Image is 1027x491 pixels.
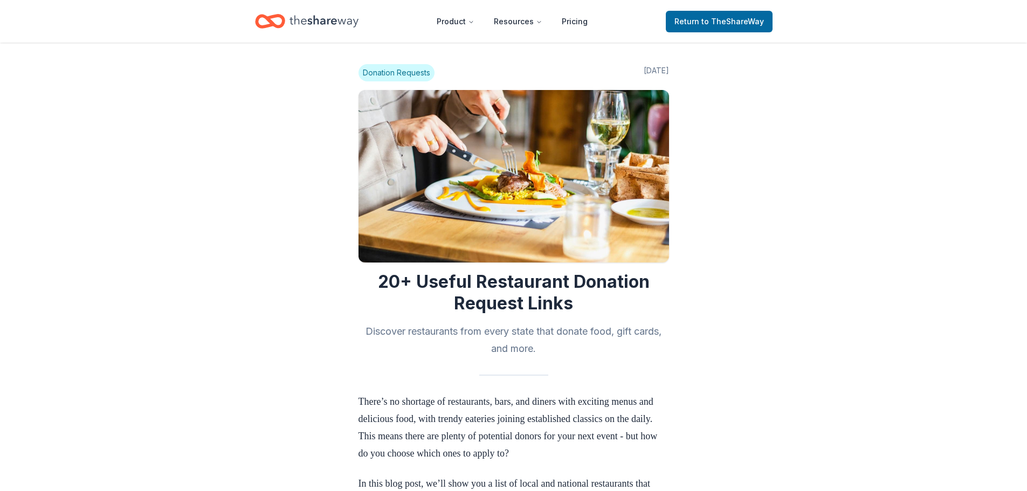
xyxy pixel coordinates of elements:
[359,271,669,314] h1: 20+ Useful Restaurant Donation Request Links
[359,64,435,81] span: Donation Requests
[644,64,669,81] span: [DATE]
[701,17,764,26] span: to TheShareWay
[255,9,359,34] a: Home
[428,11,483,32] button: Product
[674,15,764,28] span: Return
[553,11,596,32] a: Pricing
[359,323,669,357] h2: Discover restaurants from every state that donate food, gift cards, and more.
[485,11,551,32] button: Resources
[359,90,669,262] img: Image for 20+ Useful Restaurant Donation Request Links
[359,393,669,462] p: There’s no shortage of restaurants, bars, and diners with exciting menus and delicious food, with...
[428,9,596,34] nav: Main
[666,11,773,32] a: Returnto TheShareWay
